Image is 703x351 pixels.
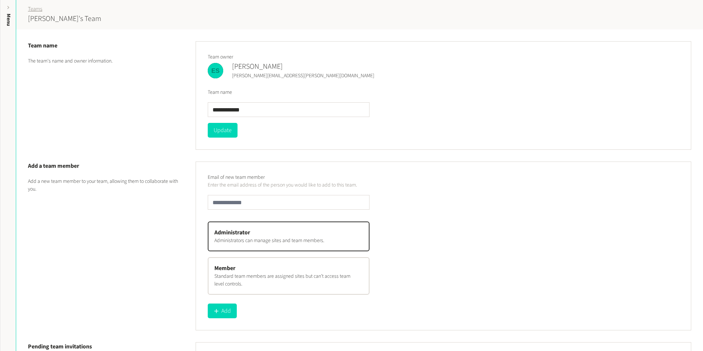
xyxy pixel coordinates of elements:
h4: Add a team member [28,162,178,170]
span: Member [214,264,235,272]
p: Add a new team member to your team, allowing them to collaborate with you. [28,178,178,193]
label: Team name [208,89,232,96]
h2: [PERSON_NAME]'s Team [28,13,101,24]
h4: Team name [28,41,178,50]
img: Emily Sardo [208,63,223,78]
span: Menu [5,14,13,26]
h3: Team owner [208,53,679,61]
button: Update [208,123,238,138]
a: Teams [28,5,42,13]
p: The team's name and owner information. [28,57,178,65]
label: Email of new team member [208,174,265,181]
h4: Pending team invitations [28,342,178,351]
span: Administrator [214,228,250,237]
p: Administrators can manage sites and team members. [214,237,363,245]
h3: [PERSON_NAME] [232,61,374,72]
p: Standard team members are assigned sites but can’t access team level controls. [214,273,363,288]
p: Enter the email address of the person you would like to add to this team. [208,181,370,189]
div: [PERSON_NAME][EMAIL_ADDRESS][PERSON_NAME][DOMAIN_NAME] [232,72,374,80]
button: Add [208,304,237,318]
